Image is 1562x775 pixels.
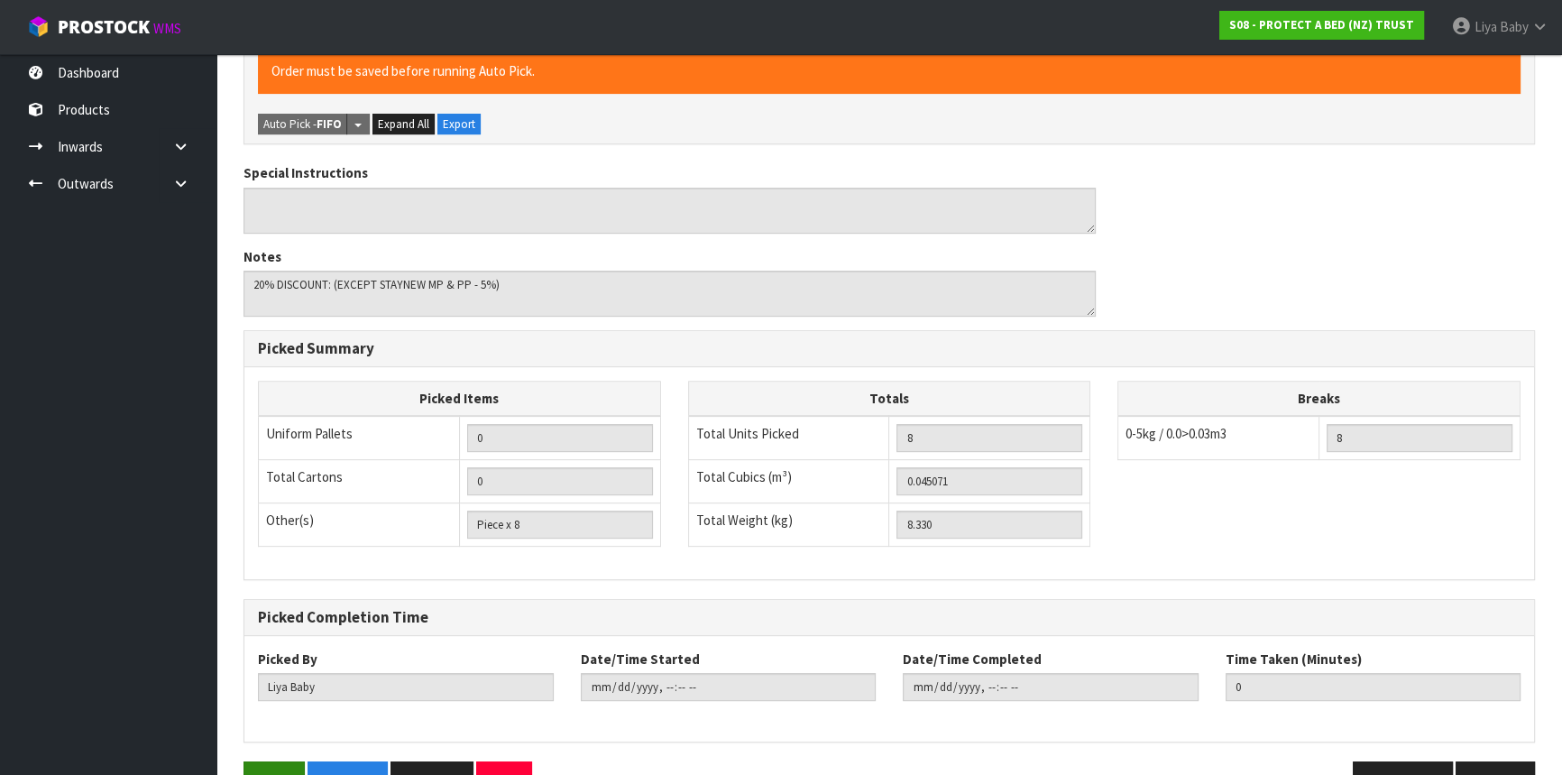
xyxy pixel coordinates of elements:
[58,15,150,39] span: ProStock
[688,416,889,460] td: Total Units Picked
[258,650,317,669] label: Picked By
[1118,381,1521,416] th: Breaks
[258,609,1521,626] h3: Picked Completion Time
[259,416,460,460] td: Uniform Pallets
[259,503,460,547] td: Other(s)
[372,114,435,135] button: Expand All
[467,467,653,495] input: OUTERS TOTAL = CTN
[1229,17,1414,32] strong: S08 - PROTECT A BED (NZ) TRUST
[1500,18,1529,35] span: Baby
[688,381,1090,416] th: Totals
[153,20,181,37] small: WMS
[258,114,347,135] button: Auto Pick -FIFO
[903,650,1042,669] label: Date/Time Completed
[317,116,342,132] strong: FIFO
[258,673,554,701] input: Picked By
[1226,650,1362,669] label: Time Taken (Minutes)
[688,460,889,503] td: Total Cubics (m³)
[243,163,368,182] label: Special Instructions
[1219,11,1424,40] a: S08 - PROTECT A BED (NZ) TRUST
[581,650,700,669] label: Date/Time Started
[437,114,481,135] button: Export
[259,460,460,503] td: Total Cartons
[27,15,50,38] img: cube-alt.png
[243,247,281,266] label: Notes
[258,340,1521,357] h3: Picked Summary
[1226,673,1521,701] input: Time Taken
[259,381,661,416] th: Picked Items
[688,503,889,547] td: Total Weight (kg)
[1475,18,1497,35] span: Liya
[258,48,1521,94] div: Order must be saved before running Auto Pick.
[1126,425,1227,442] span: 0-5kg / 0.0>0.03m3
[467,424,653,452] input: UNIFORM P LINES
[378,116,429,132] span: Expand All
